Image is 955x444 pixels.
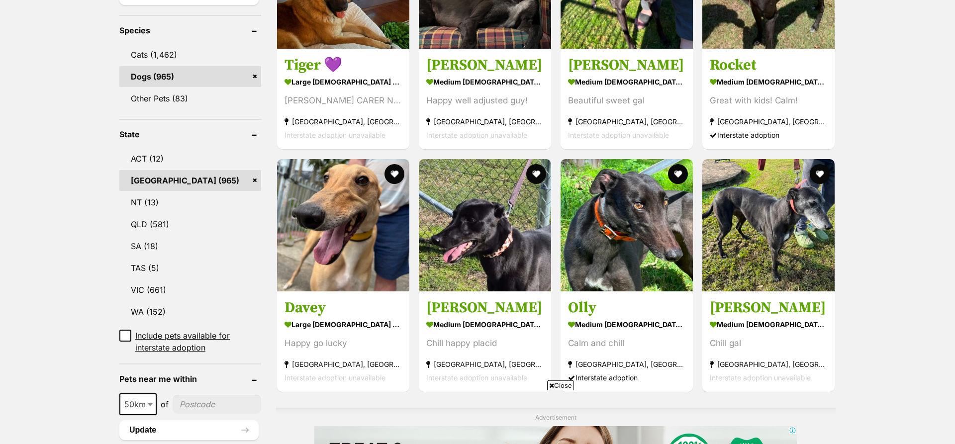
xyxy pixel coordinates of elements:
[426,75,544,89] strong: medium [DEMOGRAPHIC_DATA] Dog
[710,75,827,89] strong: medium [DEMOGRAPHIC_DATA] Dog
[285,298,402,317] h3: Davey
[568,75,685,89] strong: medium [DEMOGRAPHIC_DATA] Dog
[710,298,827,317] h3: [PERSON_NAME]
[119,26,261,35] header: Species
[568,357,685,371] strong: [GEOGRAPHIC_DATA], [GEOGRAPHIC_DATA]
[710,337,827,350] div: Chill gal
[285,357,402,371] strong: [GEOGRAPHIC_DATA], [GEOGRAPHIC_DATA]
[119,88,261,109] a: Other Pets (83)
[285,373,385,382] span: Interstate adoption unavailable
[119,192,261,213] a: NT (13)
[426,298,544,317] h3: [PERSON_NAME]
[426,373,527,382] span: Interstate adoption unavailable
[277,291,409,392] a: Davey large [DEMOGRAPHIC_DATA] Dog Happy go lucky [GEOGRAPHIC_DATA], [GEOGRAPHIC_DATA] Interstate...
[702,291,835,392] a: [PERSON_NAME] medium [DEMOGRAPHIC_DATA] Dog Chill gal [GEOGRAPHIC_DATA], [GEOGRAPHIC_DATA] Inters...
[119,279,261,300] a: VIC (661)
[426,337,544,350] div: Chill happy placid
[161,398,169,410] span: of
[285,337,402,350] div: Happy go lucky
[702,159,835,291] img: Peggy - Greyhound Dog
[561,49,693,150] a: [PERSON_NAME] medium [DEMOGRAPHIC_DATA] Dog Beautiful sweet gal [GEOGRAPHIC_DATA], [GEOGRAPHIC_DA...
[236,394,719,439] iframe: Advertisement
[135,330,261,354] span: Include pets available for interstate adoption
[119,170,261,191] a: [GEOGRAPHIC_DATA] (965)
[561,291,693,392] a: Olly medium [DEMOGRAPHIC_DATA] Dog Calm and chill [GEOGRAPHIC_DATA], [GEOGRAPHIC_DATA] Interstate...
[426,317,544,332] strong: medium [DEMOGRAPHIC_DATA] Dog
[277,159,409,291] img: Davey - Greyhound Dog
[426,94,544,108] div: Happy well adjusted guy!
[568,317,685,332] strong: medium [DEMOGRAPHIC_DATA] Dog
[426,357,544,371] strong: [GEOGRAPHIC_DATA], [GEOGRAPHIC_DATA]
[568,337,685,350] div: Calm and chill
[426,115,544,129] strong: [GEOGRAPHIC_DATA], [GEOGRAPHIC_DATA]
[119,236,261,257] a: SA (18)
[119,258,261,278] a: TAS (5)
[285,56,402,75] h3: Tiger 💜
[568,94,685,108] div: Beautiful sweet gal
[710,357,827,371] strong: [GEOGRAPHIC_DATA], [GEOGRAPHIC_DATA]
[710,373,811,382] span: Interstate adoption unavailable
[710,94,827,108] div: Great with kids! Calm!
[119,374,261,383] header: Pets near me within
[119,330,261,354] a: Include pets available for interstate adoption
[547,380,574,390] span: Close
[710,56,827,75] h3: Rocket
[568,115,685,129] strong: [GEOGRAPHIC_DATA], [GEOGRAPHIC_DATA]
[119,148,261,169] a: ACT (12)
[119,393,157,415] span: 50km
[419,159,551,291] img: Joey - Greyhound Dog
[568,298,685,317] h3: Olly
[710,115,827,129] strong: [GEOGRAPHIC_DATA], [GEOGRAPHIC_DATA]
[119,66,261,87] a: Dogs (965)
[568,131,669,140] span: Interstate adoption unavailable
[702,49,835,150] a: Rocket medium [DEMOGRAPHIC_DATA] Dog Great with kids! Calm! [GEOGRAPHIC_DATA], [GEOGRAPHIC_DATA] ...
[285,317,402,332] strong: large [DEMOGRAPHIC_DATA] Dog
[119,130,261,139] header: State
[285,115,402,129] strong: [GEOGRAPHIC_DATA], [GEOGRAPHIC_DATA]
[119,44,261,65] a: Cats (1,462)
[710,129,827,142] div: Interstate adoption
[668,164,688,184] button: favourite
[810,164,830,184] button: favourite
[568,56,685,75] h3: [PERSON_NAME]
[561,159,693,291] img: Olly - Greyhound Dog
[173,395,261,414] input: postcode
[426,56,544,75] h3: [PERSON_NAME]
[285,131,385,140] span: Interstate adoption unavailable
[526,164,546,184] button: favourite
[710,317,827,332] strong: medium [DEMOGRAPHIC_DATA] Dog
[419,49,551,150] a: [PERSON_NAME] medium [DEMOGRAPHIC_DATA] Dog Happy well adjusted guy! [GEOGRAPHIC_DATA], [GEOGRAPH...
[120,397,156,411] span: 50km
[277,49,409,150] a: Tiger 💜 large [DEMOGRAPHIC_DATA] Dog [PERSON_NAME] CARER NEEDED [GEOGRAPHIC_DATA], [GEOGRAPHIC_DA...
[119,301,261,322] a: WA (152)
[419,291,551,392] a: [PERSON_NAME] medium [DEMOGRAPHIC_DATA] Dog Chill happy placid [GEOGRAPHIC_DATA], [GEOGRAPHIC_DAT...
[285,94,402,108] div: [PERSON_NAME] CARER NEEDED
[119,214,261,235] a: QLD (581)
[285,75,402,89] strong: large [DEMOGRAPHIC_DATA] Dog
[384,164,404,184] button: favourite
[568,371,685,384] div: Interstate adoption
[426,131,527,140] span: Interstate adoption unavailable
[119,420,259,440] button: Update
